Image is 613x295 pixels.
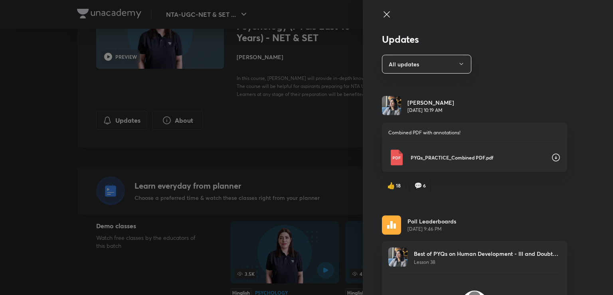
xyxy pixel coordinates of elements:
img: Avatar [382,96,401,115]
p: Combined PDF with annotations! [388,129,561,136]
span: 6 [423,182,426,189]
span: comment [414,182,422,189]
img: rescheduled [382,215,401,235]
span: like [387,182,395,189]
button: All updates [382,55,471,74]
h3: Updates [382,34,567,45]
span: Lesson 38 [414,259,435,265]
img: Pdf [388,149,404,165]
img: Avatar [388,247,407,267]
p: PYQs_PRACTICE_Combined PDF.pdf [411,154,545,161]
p: Best of PYQs on Human Development - III and Doubt Clearing Session [414,249,561,258]
p: Poll Leaderboards [407,217,456,225]
h6: [PERSON_NAME] [407,98,454,107]
p: [DATE] 10:19 AM [407,107,454,114]
span: 18 [396,182,401,189]
span: [DATE] 9:46 PM [407,225,456,233]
